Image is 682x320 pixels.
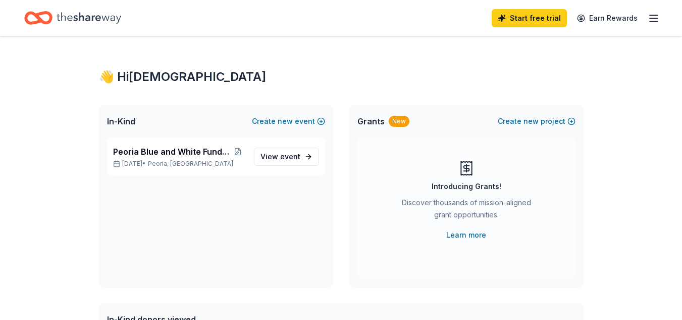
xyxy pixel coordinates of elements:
span: Peoria, [GEOGRAPHIC_DATA] [148,160,233,168]
p: [DATE] • [113,160,246,168]
a: View event [254,148,319,166]
div: New [389,116,409,127]
div: Introducing Grants! [432,180,501,193]
span: new [523,115,539,127]
div: 👋 Hi [DEMOGRAPHIC_DATA] [99,69,584,85]
a: Home [24,6,121,30]
button: Createnewproject [498,115,575,127]
div: Discover thousands of mission-aligned grant opportunities. [398,197,535,225]
span: Grants [357,115,385,127]
a: Learn more [446,229,486,241]
span: In-Kind [107,115,135,127]
a: Earn Rewards [571,9,644,27]
span: View [260,151,300,163]
span: Peoria Blue and White Fundraising Gala [113,146,231,158]
span: event [280,152,300,161]
button: Createnewevent [252,115,325,127]
a: Start free trial [492,9,567,27]
span: new [278,115,293,127]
